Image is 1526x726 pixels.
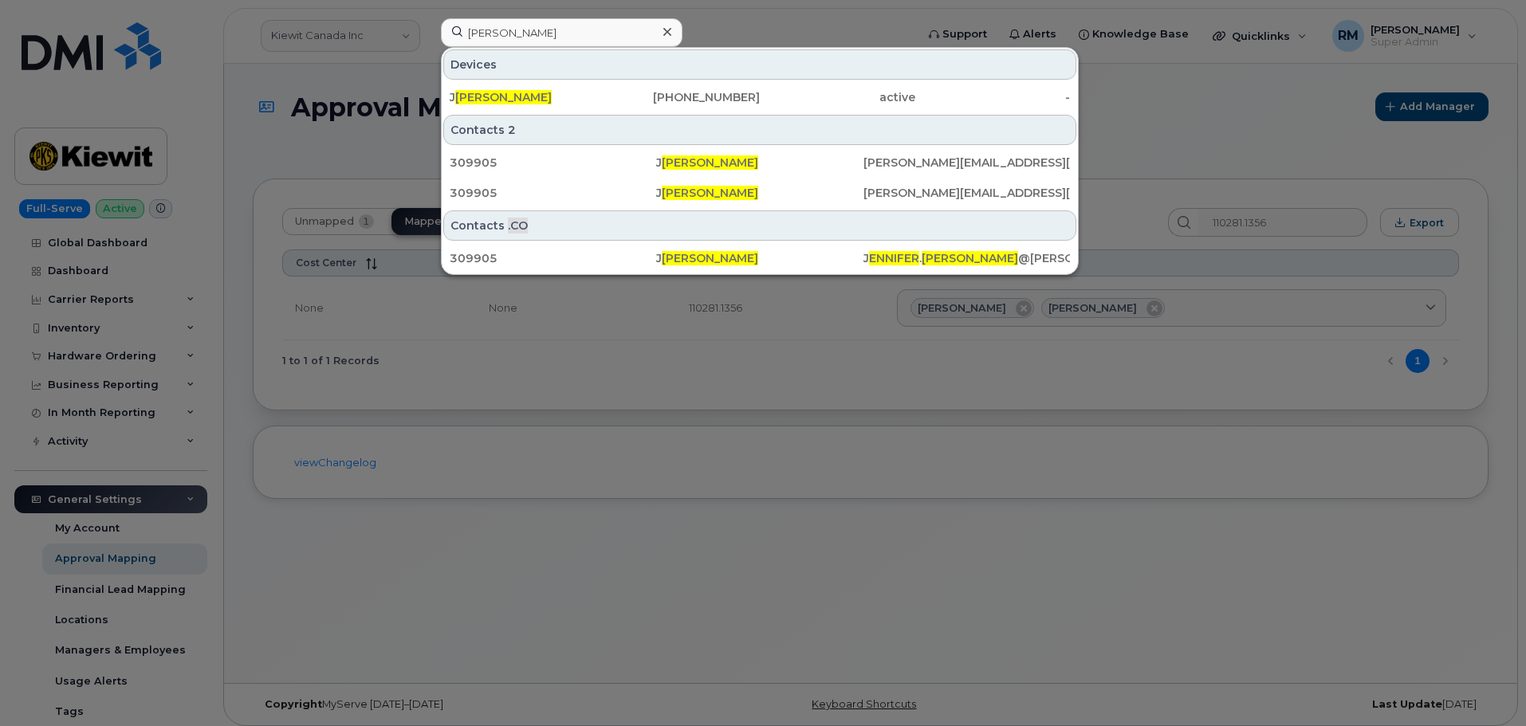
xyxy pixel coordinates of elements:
[662,251,758,265] span: [PERSON_NAME]
[450,250,656,266] div: 309905
[443,49,1076,80] div: Devices
[443,244,1076,273] a: 309905J[PERSON_NAME]JENNIFER.[PERSON_NAME]@[PERSON_NAME][DOMAIN_NAME]
[508,218,528,233] span: .CO
[455,90,552,104] span: [PERSON_NAME]
[863,155,1070,171] div: [PERSON_NAME][EMAIL_ADDRESS][PERSON_NAME][PERSON_NAME][DOMAIN_NAME]
[863,185,1070,201] div: [PERSON_NAME][EMAIL_ADDRESS][PERSON_NAME][PERSON_NAME][DOMAIN_NAME]
[922,251,1018,265] span: [PERSON_NAME]
[450,89,605,105] div: J
[443,115,1076,145] div: Contacts
[760,89,915,105] div: active
[863,250,1070,266] div: J . @[PERSON_NAME][DOMAIN_NAME]
[605,89,761,105] div: [PHONE_NUMBER]
[443,210,1076,241] div: Contacts
[662,155,758,170] span: [PERSON_NAME]
[915,89,1071,105] div: -
[450,155,656,171] div: 309905
[869,251,919,265] span: ENNIFER
[662,186,758,200] span: [PERSON_NAME]
[656,155,863,171] div: J
[450,185,656,201] div: 309905
[443,179,1076,207] a: 309905J[PERSON_NAME][PERSON_NAME][EMAIL_ADDRESS][PERSON_NAME][PERSON_NAME][DOMAIN_NAME]
[508,122,516,138] span: 2
[443,83,1076,112] a: J[PERSON_NAME][PHONE_NUMBER]active-
[656,185,863,201] div: J
[443,148,1076,177] a: 309905J[PERSON_NAME][PERSON_NAME][EMAIL_ADDRESS][PERSON_NAME][PERSON_NAME][DOMAIN_NAME]
[1457,657,1514,714] iframe: Messenger Launcher
[656,250,863,266] div: J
